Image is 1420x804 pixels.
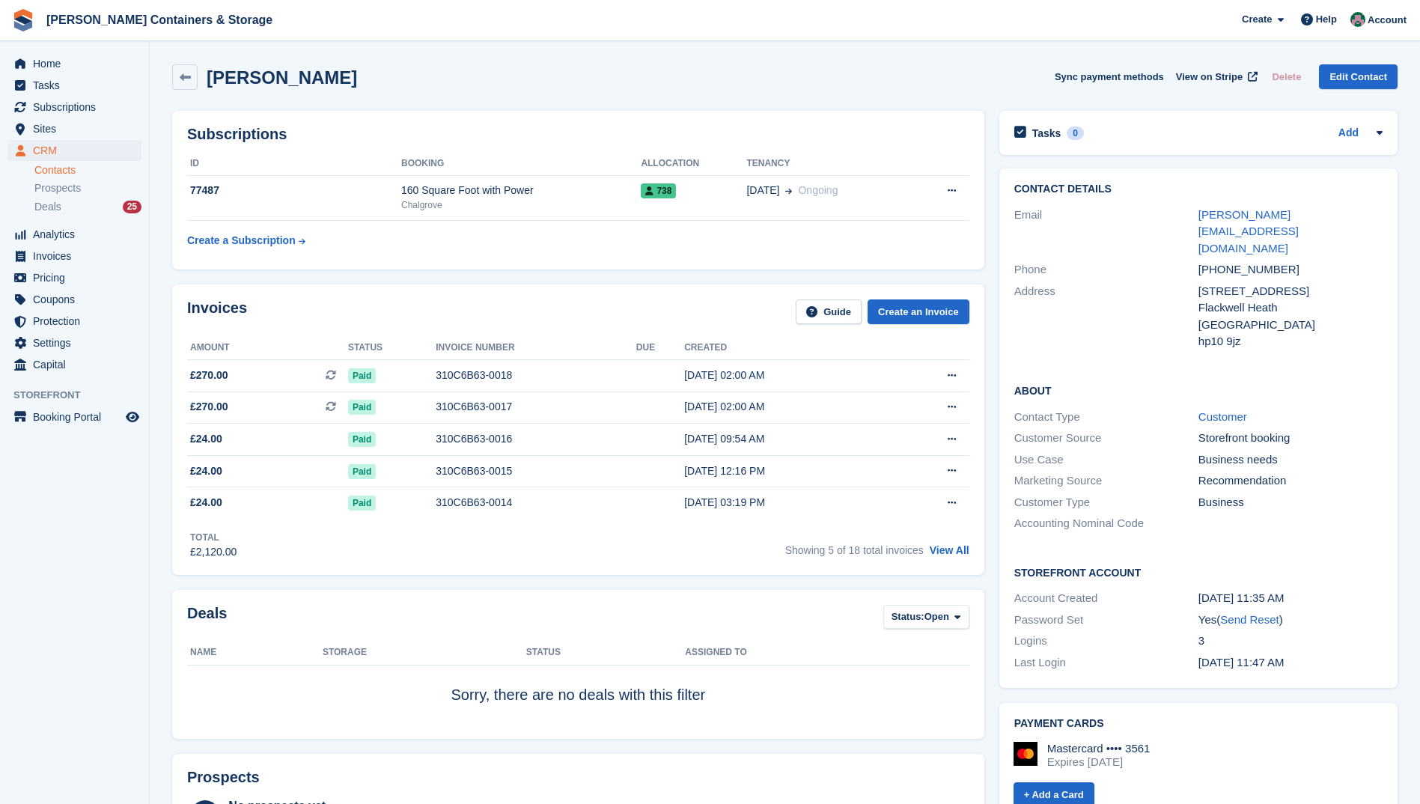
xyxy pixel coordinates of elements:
h2: Contact Details [1014,183,1383,195]
a: menu [7,246,141,267]
th: Status [348,336,436,360]
button: Delete [1266,64,1307,89]
th: Tenancy [746,152,912,176]
span: Account [1368,13,1407,28]
span: Home [33,53,123,74]
img: stora-icon-8386f47178a22dfd0bd8f6a31ec36ba5ce8667c1dd55bd0f319d3a0aa187defe.svg [12,9,34,31]
div: Account Created [1014,590,1198,607]
div: Business needs [1198,451,1383,469]
a: menu [7,406,141,427]
a: Contacts [34,163,141,177]
a: menu [7,97,141,118]
a: [PERSON_NAME][EMAIL_ADDRESS][DOMAIN_NAME] [1198,208,1299,255]
th: Created [684,336,889,360]
a: Send Reset [1220,613,1279,626]
th: Booking [401,152,641,176]
span: £24.00 [190,431,222,447]
div: £2,120.00 [190,544,237,560]
h2: [PERSON_NAME] [207,67,357,88]
span: Settings [33,332,123,353]
span: Tasks [33,75,123,96]
span: Paid [348,368,376,383]
img: Julia Marcham [1350,12,1365,27]
span: Ongoing [798,184,838,196]
time: 2025-04-23 10:47:11 UTC [1198,656,1285,669]
span: £24.00 [190,463,222,479]
h2: Payment cards [1014,718,1383,730]
div: 0 [1067,127,1084,140]
div: Expires [DATE] [1047,755,1151,769]
a: menu [7,224,141,245]
div: Business [1198,494,1383,511]
a: menu [7,267,141,288]
th: Amount [187,336,348,360]
a: menu [7,311,141,332]
div: hp10 9jz [1198,333,1383,350]
span: Capital [33,354,123,375]
th: Storage [323,641,526,665]
div: Chalgrove [401,198,641,212]
th: Name [187,641,323,665]
div: 77487 [187,183,401,198]
th: ID [187,152,401,176]
h2: Storefront Account [1014,564,1383,579]
div: Use Case [1014,451,1198,469]
div: Customer Source [1014,430,1198,447]
span: Coupons [33,289,123,310]
div: [DATE] 09:54 AM [684,431,889,447]
div: [DATE] 12:16 PM [684,463,889,479]
div: 310C6B63-0015 [436,463,636,479]
h2: About [1014,383,1383,398]
div: Contact Type [1014,409,1198,426]
a: menu [7,118,141,139]
img: Mastercard Logo [1014,742,1037,766]
a: menu [7,354,141,375]
div: Password Set [1014,612,1198,629]
a: menu [7,75,141,96]
span: Help [1316,12,1337,27]
div: 310C6B63-0014 [436,495,636,511]
span: Invoices [33,246,123,267]
div: Address [1014,283,1198,350]
h2: Prospects [187,769,260,786]
div: [DATE] 02:00 AM [684,399,889,415]
span: Paid [348,496,376,511]
span: Deals [34,200,61,214]
div: Customer Type [1014,494,1198,511]
div: Total [190,531,237,544]
div: Recommendation [1198,472,1383,490]
span: Create [1242,12,1272,27]
div: Accounting Nominal Code [1014,515,1198,532]
div: Phone [1014,261,1198,278]
button: Sync payment methods [1055,64,1164,89]
span: Protection [33,311,123,332]
a: View All [930,544,969,556]
a: Prospects [34,180,141,196]
a: Preview store [124,408,141,426]
span: Open [924,609,949,624]
div: [DATE] 03:19 PM [684,495,889,511]
a: Create an Invoice [868,299,969,324]
span: Sorry, there are no deals with this filter [451,686,705,703]
a: Edit Contact [1319,64,1398,89]
a: View on Stripe [1170,64,1261,89]
div: 310C6B63-0017 [436,399,636,415]
span: Sites [33,118,123,139]
span: ( ) [1216,613,1282,626]
th: Status [526,641,686,665]
h2: Deals [187,605,227,633]
a: Guide [796,299,862,324]
div: 310C6B63-0016 [436,431,636,447]
div: Email [1014,207,1198,258]
div: Create a Subscription [187,233,296,249]
th: Assigned to [685,641,969,665]
span: Paid [348,464,376,479]
div: 3 [1198,633,1383,650]
div: 160 Square Foot with Power [401,183,641,198]
a: menu [7,289,141,310]
div: Storefront booking [1198,430,1383,447]
div: [GEOGRAPHIC_DATA] [1198,317,1383,334]
span: CRM [33,140,123,161]
div: 25 [123,201,141,213]
h2: Tasks [1032,127,1061,140]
